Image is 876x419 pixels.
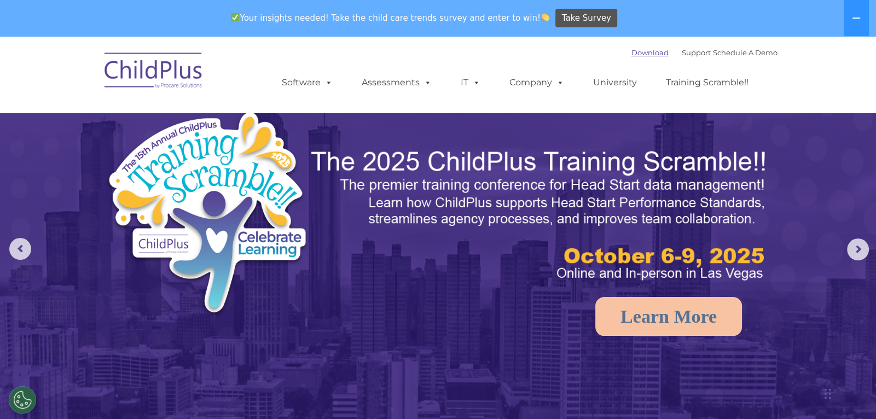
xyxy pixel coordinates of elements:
[595,297,742,336] a: Learn More
[271,72,344,94] a: Software
[713,48,778,57] a: Schedule A Demo
[825,377,831,410] div: Drag
[562,9,611,28] span: Take Survey
[152,72,185,80] span: Last name
[682,48,711,57] a: Support
[631,48,669,57] a: Download
[655,72,759,94] a: Training Scramble!!
[555,9,617,28] a: Take Survey
[697,301,876,419] iframe: Chat Widget
[231,13,239,21] img: ✅
[541,13,549,21] img: 👏
[99,45,208,100] img: ChildPlus by Procare Solutions
[152,117,199,125] span: Phone number
[582,72,648,94] a: University
[631,48,778,57] font: |
[9,386,36,414] button: Cookies Settings
[351,72,443,94] a: Assessments
[227,7,554,28] span: Your insights needed! Take the child care trends survey and enter to win!
[498,72,575,94] a: Company
[450,72,491,94] a: IT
